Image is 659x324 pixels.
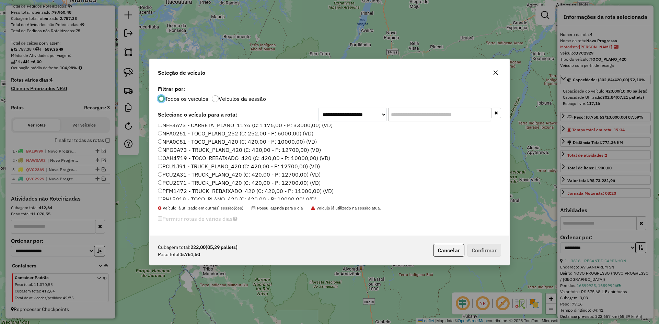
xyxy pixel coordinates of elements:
input: NPA0C81 - TOCO_PLANO_420 (C: 420,00 - P: 10000,00) (VD) [158,139,162,144]
label: PFM1472 - TRUCK_REBAIXADO_420 (C: 420,00 - P: 11000,00) (VD) [158,187,334,195]
input: PCU1J91 - TRUCK_PLANO_420 (C: 420,00 - P: 12700,00) (VD) [158,164,162,168]
input: NPA0251 - TOCO_PLANO_252 (C: 252,00 - P: 6000,00) (VD) [158,131,162,135]
label: Todos os veiculos [165,96,208,101]
span: Seleção de veículo [158,69,205,77]
label: NPA0C81 - TOCO_PLANO_420 (C: 420,00 - P: 10000,00) (VD) [158,137,317,146]
input: PFM1472 - TRUCK_REBAIXADO_420 (C: 420,00 - P: 11000,00) (VD) [158,189,162,193]
label: NPG0A73 - TRUCK_PLANO_420 (C: 420,00 - P: 12700,00) (VD) [158,146,321,154]
span: Veículo já utilizado em outra(s) sessão(ões) [158,205,243,211]
span: Possui agenda para o dia [252,205,303,211]
label: OAH4719 - TOCO_REBAIXADO_420 (C: 420,00 - P: 10000,00) (VD) [158,154,330,162]
strong: Selecione o veículo para a rota: [158,111,237,118]
i: Selecione pelo menos um veículo [233,216,238,221]
input: PCU2C71 - TRUCK_PLANO_420 (C: 420,00 - P: 12700,00) (VD) [158,180,162,185]
input: Permitir rotas de vários dias [158,216,162,221]
span: Cubagem total: [158,244,190,251]
span: Peso total: [158,251,181,258]
label: Veículos da sessão [219,96,266,101]
input: PCU2A31 - TRUCK_PLANO_420 (C: 420,00 - P: 12700,00) (VD) [158,172,162,177]
strong: 222,00 [190,244,238,251]
label: PCU1J91 - TRUCK_PLANO_420 (C: 420,00 - P: 12700,00) (VD) [158,162,320,170]
label: NFE3A73 - CARRETA_PLANO_1176 (C: 1176,00 - P: 33000,00) (VD) [158,121,333,129]
label: NPA0251 - TOCO_PLANO_252 (C: 252,00 - P: 6000,00) (VD) [158,129,313,137]
label: PHL5019 - TOCO_PLANO_420 (C: 420,00 - P: 10000,00) (VD) [158,195,316,203]
input: NFE3A73 - CARRETA_PLANO_1176 (C: 1176,00 - P: 33000,00) (VD) [158,123,162,127]
label: PCU2C71 - TRUCK_PLANO_420 (C: 420,00 - P: 12700,00) (VD) [158,179,321,187]
input: PHL5019 - TOCO_PLANO_420 (C: 420,00 - P: 10000,00) (VD) [158,197,162,201]
input: OAH4719 - TOCO_REBAIXADO_420 (C: 420,00 - P: 10000,00) (VD) [158,156,162,160]
label: Permitir rotas de vários dias [158,212,238,225]
label: Filtrar por: [158,85,501,93]
button: Cancelar [433,244,464,257]
strong: 5.761,50 [181,251,200,258]
span: (05,29 pallets) [206,244,238,250]
input: NPG0A73 - TRUCK_PLANO_420 (C: 420,00 - P: 12700,00) (VD) [158,147,162,152]
label: PCU2A31 - TRUCK_PLANO_420 (C: 420,00 - P: 12700,00) (VD) [158,170,321,179]
span: Veículo já utilizado na sessão atual [311,205,381,211]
